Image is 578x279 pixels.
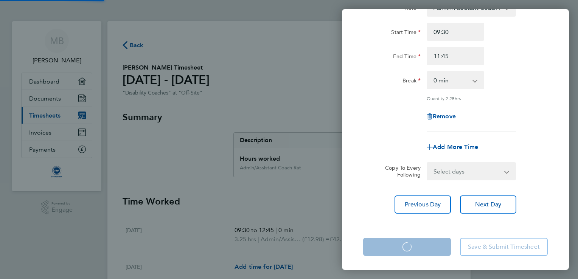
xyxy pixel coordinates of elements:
span: Add More Time [433,143,478,150]
button: Next Day [460,195,516,214]
input: E.g. 08:00 [427,23,484,41]
label: Start Time [391,29,421,38]
label: End Time [393,53,421,62]
button: Add More Time [427,144,478,150]
input: E.g. 18:00 [427,47,484,65]
span: Next Day [475,201,501,208]
span: Remove [433,113,456,120]
label: Rate [405,5,421,14]
span: 2.25 [446,95,455,101]
span: Previous Day [405,201,441,208]
div: Quantity: hrs [427,95,516,101]
label: Break [402,77,421,86]
button: Remove [427,113,456,119]
label: Copy To Every Following [379,164,421,178]
button: Previous Day [395,195,451,214]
